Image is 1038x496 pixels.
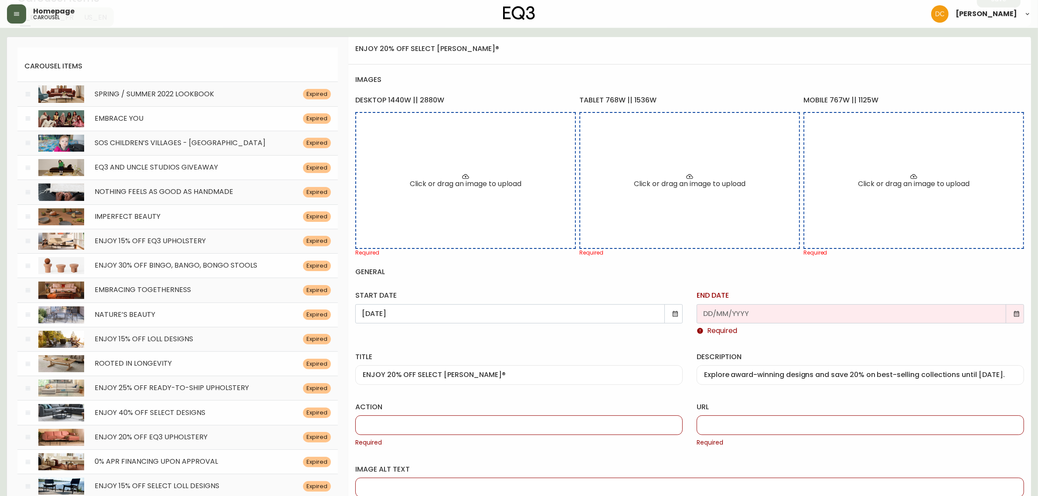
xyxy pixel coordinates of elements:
[17,302,338,327] div: NATURE’S BEAUTYExpired
[303,433,331,441] span: Expired
[95,285,191,295] span: EMBRACING TOGETHERNESS
[355,438,683,447] span: Required
[303,409,331,417] span: Expired
[697,402,1024,412] label: url
[17,425,338,449] div: ENJOY 20% OFF EQ3 UPHOLSTERYExpired
[38,257,84,274] img: eq3-terracotta-stools_COMPRESSED.jpg
[17,204,338,229] div: IMPERFECT BEAUTYExpired
[33,8,75,15] span: Homepage
[95,432,208,442] span: ENJOY 20% OFF EQ3 UPHOLSTERY
[303,311,331,319] span: Expired
[362,309,668,318] input: DD/MM/YYYY
[697,291,1024,300] label: end date
[355,65,1024,95] h4: images
[95,211,160,221] span: IMPERFECT BEAUTY
[355,95,576,112] h4: desktop 1440w || 2880w
[303,458,331,466] span: Expired
[355,291,683,300] label: start date
[95,309,155,319] span: NATURE’S BEAUTY
[503,6,535,20] img: logo
[703,309,1010,318] input: DD/MM/YYYY
[17,155,338,180] div: EQ3 AND UNCLE STUDIOS GIVEAWAYExpired
[38,110,84,127] img: COMPRESSED.jpg
[95,358,172,368] span: ROOTED IN LONGEVITY
[355,402,683,412] label: action
[303,188,331,196] span: Expired
[38,233,84,250] img: reverie-white-leather-sectional_COMPRESSED.jpg
[95,260,257,270] span: ENJOY 30% OFF BINGO, BANGO, BONGO STOOLS
[95,113,143,123] span: EMBRACE YOU
[303,139,331,147] span: Expired
[95,408,205,418] span: ENJOY 40% OFF SELECT DESIGNS
[17,400,338,425] div: ENJOY 40% OFF SELECT DESIGNSExpired
[17,229,338,253] div: ENJOY 15% OFF EQ3 UPHOLSTERYExpired
[33,15,60,20] h5: carousel
[38,404,84,421] img: eq3-tubular-steel-tables_COMPRESSED.jpg
[303,237,331,245] span: Expired
[17,376,338,400] div: ENJOY 25% OFF READY-TO-SHIP UPHOLSTERYExpired
[303,262,331,270] span: Expired
[17,253,338,278] div: ENJOY 30% OFF BINGO, BANGO, BONGO STOOLSExpired
[355,465,1024,474] label: image alt text
[303,90,331,98] span: Expired
[38,85,84,102] img: COMPRESSED.jpg
[95,138,265,148] span: SOS CHILDREN’S VILLAGES - [GEOGRAPHIC_DATA]
[410,180,521,188] span: Click or drag an image to upload
[38,183,84,200] img: a%20large%20white%20rug%20is%20shown%20being%20made_COMPRESSED.jpg
[303,384,331,392] span: Expired
[17,82,338,106] div: SPRING / SUMMER 2022 LOOKBOOKExpired
[579,249,603,256] span: Required
[38,306,84,323] img: eq3-outdoor-dining-table_COMPRESSED.jpg
[858,180,970,188] span: Click or drag an image to upload
[303,164,331,172] span: Expired
[355,257,1024,287] h4: general
[697,327,1024,335] span: Required
[303,115,331,122] span: Expired
[355,352,683,362] label: title
[95,383,249,393] span: ENJOY 25% OFF READY-TO-SHIP UPHOLSTERY
[17,180,338,204] div: NOTHING FEELS AS GOOD AS HANDMADEExpired
[95,236,206,246] span: ENJOY 15% OFF EQ3 UPHOLSTERY
[634,180,745,188] span: Click or drag an image to upload
[303,213,331,221] span: Expired
[17,131,338,155] div: SOS CHILDREN’S VILLAGES - [GEOGRAPHIC_DATA]Expired
[38,478,84,495] img: outdoor-chairs-black-loll_COMPRESSED.jpg
[38,453,84,470] img: eq3-white-fabric-sectional_COMPRESSED.jpg
[17,449,338,474] div: 0% APR FINANCING UPON APPROVALExpired
[38,208,84,225] img: dew%20stoneware%20plates_COMPRESSED.jpg
[95,334,193,344] span: ENJOY 15% OFF LOLL DESIGNS
[303,482,331,490] span: Expired
[303,286,331,294] span: Expired
[803,249,827,256] span: Required
[697,352,1024,362] label: description
[17,278,338,302] div: EMBRACING TOGETHERNESSExpired
[17,106,338,131] div: EMBRACE YOUExpired
[17,327,338,351] div: ENJOY 15% OFF LOLL DESIGNSExpired
[95,481,219,491] span: ENJOY 15% OFF SELECT LOLL DESIGNS
[95,89,214,99] span: SPRING / SUMMER 2022 LOOKBOOK
[24,51,93,82] h4: carousel items
[38,380,84,397] img: ready-to-ship-cello-sectional_COMPRESSED.jpg
[355,44,1035,54] h4: enjoy 20% off select [PERSON_NAME]®
[355,249,379,256] span: Required
[17,351,338,376] div: ROOTED IN LONGEVITYExpired
[95,456,218,466] span: 0% APR FINANCING UPON APPROVAL
[38,355,84,372] img: eq3-ban-oak-coffee-table_COMPRESSED.jpg
[38,135,84,152] img: COMPRESSED.jpg
[38,282,84,299] img: eq3-slope-pink-fabric-sofa_COMPRESSED.jpg
[303,360,331,368] span: Expired
[803,95,1024,112] h4: mobile 767w || 1125w
[697,438,1024,447] span: Required
[303,335,331,343] span: Expired
[579,95,800,112] h4: tablet 768w || 1536w
[956,10,1017,17] span: [PERSON_NAME]
[931,5,949,23] img: 7eb451d6983258353faa3212700b340b
[38,159,84,176] img: COMPRESSED.jpg
[38,429,84,446] img: eq3-pink-sectional-sofa_COMPRESSED.jpg
[95,162,218,172] span: EQ3 AND UNCLE STUDIOS GIVEAWAY
[38,331,84,348] img: loll-grey-outdoor-chairs_COMPRESSED.jpg
[95,187,233,197] span: NOTHING FEELS AS GOOD AS HANDMADE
